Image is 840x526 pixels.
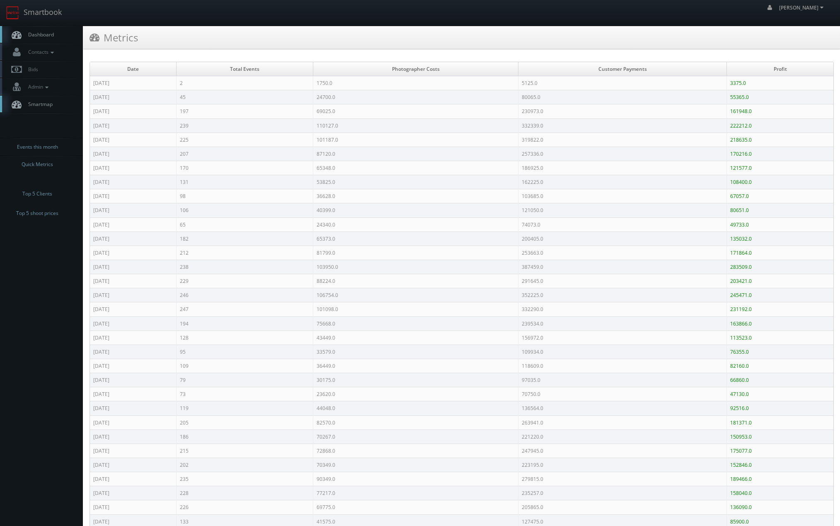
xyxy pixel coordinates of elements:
[90,331,176,345] td: [DATE]
[176,345,313,359] td: 95
[90,359,176,373] td: [DATE]
[24,66,38,73] span: Bids
[90,76,176,90] td: [DATE]
[313,401,518,415] td: 44048.0
[176,62,313,76] td: Total Events
[518,90,727,104] td: 80065.0
[730,334,752,341] font: 113523.0
[518,203,727,217] td: 121050.0
[90,203,176,217] td: [DATE]
[313,288,518,302] td: 106754.0
[176,288,313,302] td: 246
[313,359,518,373] td: 36449.0
[518,260,727,274] td: 387459.0
[24,31,54,38] span: Dashboard
[313,62,518,76] td: Photographer Costs
[313,147,518,161] td: 87120.0
[518,387,727,401] td: 70750.0
[176,217,313,232] td: 65
[518,232,727,246] td: 200405.0
[90,260,176,274] td: [DATE]
[24,48,56,55] span: Contacts
[176,133,313,147] td: 225
[518,373,727,387] td: 97035.0
[518,444,727,458] td: 247945.0
[313,203,518,217] td: 40399.0
[313,373,518,387] td: 30175.0
[176,401,313,415] td: 119
[518,76,727,90] td: 5125.0
[176,302,313,316] td: 247
[90,30,138,45] h3: Metrics
[17,143,58,151] span: Events this month
[730,504,752,511] font: 136090.0
[313,260,518,274] td: 103950.0
[730,221,749,228] font: 49733.0
[90,175,176,189] td: [DATE]
[518,415,727,429] td: 263941.0
[730,136,752,143] font: 218635.0
[313,118,518,133] td: 110127.0
[730,207,749,214] font: 80651.0
[779,4,826,11] span: [PERSON_NAME]
[90,118,176,133] td: [DATE]
[90,401,176,415] td: [DATE]
[730,193,749,200] font: 67057.0
[176,260,313,274] td: 238
[518,147,727,161] td: 257336.0
[313,458,518,472] td: 70349.0
[176,486,313,500] td: 228
[24,101,53,108] span: Smartmap
[90,316,176,331] td: [DATE]
[518,161,727,175] td: 186925.0
[730,419,752,426] font: 181371.0
[313,472,518,486] td: 90349.0
[518,331,727,345] td: 156972.0
[176,147,313,161] td: 207
[176,203,313,217] td: 106
[313,345,518,359] td: 33579.0
[90,345,176,359] td: [DATE]
[730,249,752,256] font: 171864.0
[730,490,752,497] font: 158040.0
[90,147,176,161] td: [DATE]
[730,179,752,186] font: 108400.0
[313,104,518,118] td: 69025.0
[518,62,727,76] td: Customer Payments
[176,104,313,118] td: 197
[176,444,313,458] td: 215
[313,246,518,260] td: 81799.0
[176,373,313,387] td: 79
[176,387,313,401] td: 73
[90,302,176,316] td: [DATE]
[730,391,749,398] font: 47130.0
[90,373,176,387] td: [DATE]
[518,118,727,133] td: 332339.0
[90,62,176,76] td: Date
[90,387,176,401] td: [DATE]
[730,518,749,525] font: 85900.0
[24,83,51,90] span: Admin
[518,133,727,147] td: 319822.0
[313,274,518,288] td: 88224.0
[518,429,727,444] td: 221220.0
[730,164,752,171] font: 121577.0
[90,429,176,444] td: [DATE]
[176,458,313,472] td: 202
[313,302,518,316] td: 101098.0
[90,415,176,429] td: [DATE]
[518,472,727,486] td: 279815.0
[730,447,752,454] font: 175077.0
[313,232,518,246] td: 65373.0
[730,376,749,384] font: 66860.0
[730,306,752,313] font: 231192.0
[518,274,727,288] td: 291645.0
[313,133,518,147] td: 101187.0
[313,500,518,514] td: 69775.0
[90,161,176,175] td: [DATE]
[313,415,518,429] td: 82570.0
[90,232,176,246] td: [DATE]
[90,90,176,104] td: [DATE]
[176,90,313,104] td: 45
[176,76,313,90] td: 2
